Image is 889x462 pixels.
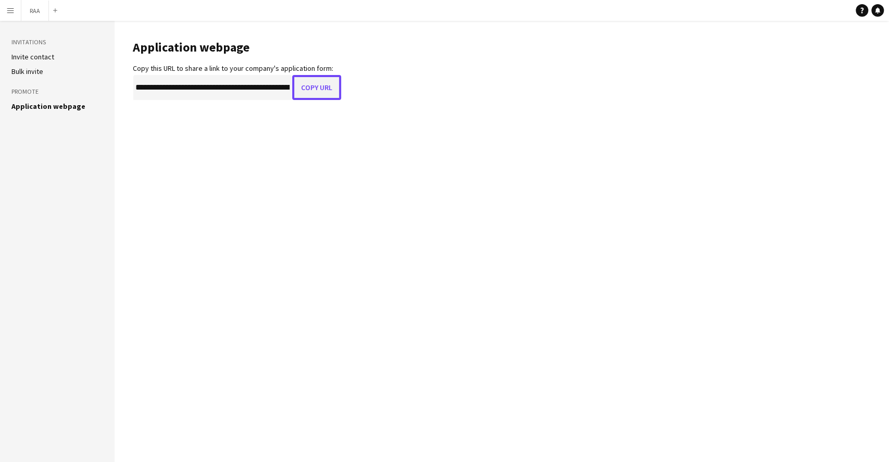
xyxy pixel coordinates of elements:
a: Application webpage [11,102,85,111]
button: RAA [21,1,49,21]
a: Bulk invite [11,67,43,76]
h1: Application webpage [133,40,341,55]
a: Invite contact [11,52,54,61]
h3: Invitations [11,38,103,47]
div: Copy this URL to share a link to your company's application form: [133,64,341,73]
button: Copy URL [292,75,341,100]
h3: Promote [11,87,103,96]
